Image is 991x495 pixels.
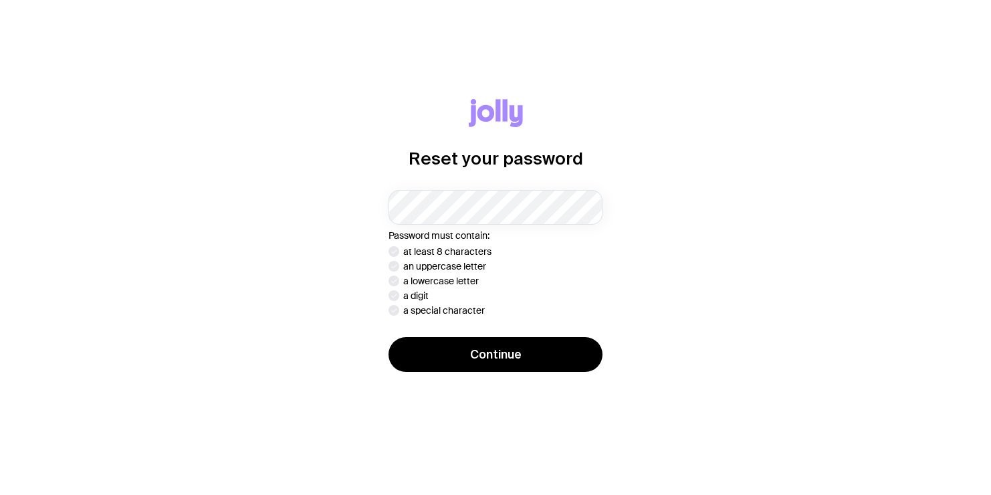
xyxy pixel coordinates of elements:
[389,337,602,372] button: Continue
[403,305,485,316] p: a special character
[389,230,602,241] p: Password must contain:
[403,276,479,286] p: a lowercase letter
[403,261,486,272] p: an uppercase letter
[409,148,583,169] h1: Reset your password
[403,246,491,257] p: at least 8 characters
[470,346,522,363] span: Continue
[403,290,429,301] p: a digit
